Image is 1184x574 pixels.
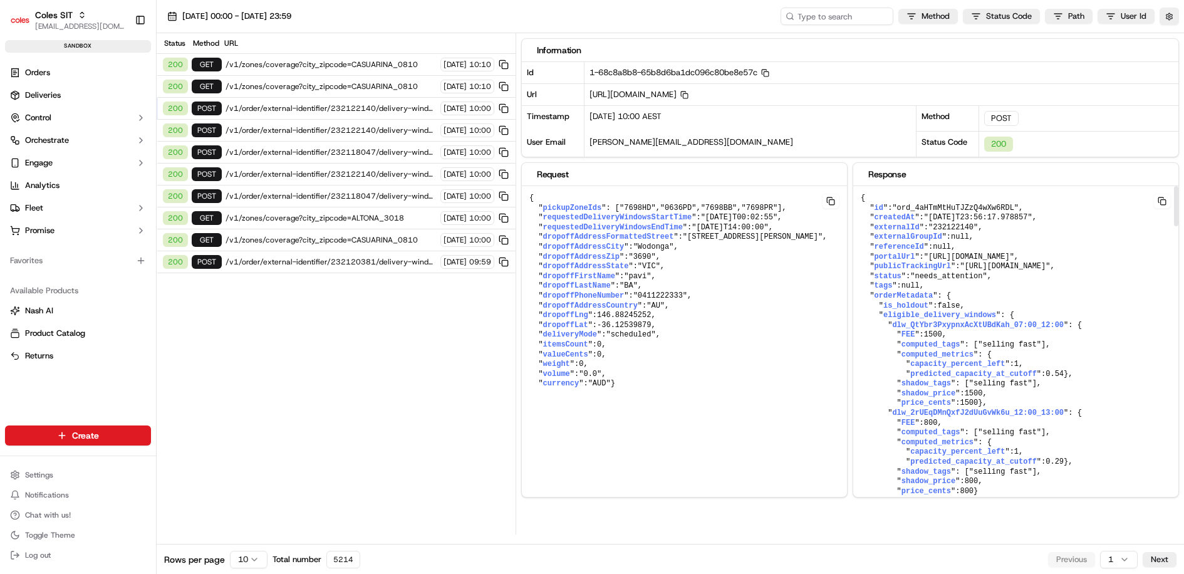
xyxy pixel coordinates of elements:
span: dropoffAddressZip [543,253,620,261]
span: portalUrl [875,253,915,261]
span: 1-68c8a8b8-65b8d6ba1dc096c80be8e57c [589,67,769,78]
span: "0.0" [579,370,601,378]
div: GET [192,58,222,71]
span: Method [922,11,950,22]
div: URL [224,38,511,48]
span: "ord_4aHTmMtHuTJZzQ4wXw6RDL" [892,204,1019,212]
span: itemsCount [543,340,588,349]
span: Orders [25,67,50,78]
div: POST [984,111,1019,126]
span: 0 [597,340,601,349]
div: Timestamp [522,106,584,132]
div: 200 [163,255,188,269]
span: 1 [1014,447,1019,456]
span: Create [72,429,99,442]
button: Status Code [963,9,1040,24]
div: Status [162,38,187,48]
span: tags [875,281,893,290]
span: "scheduled" [606,330,655,339]
span: pickupZoneIds [543,204,602,212]
div: 200 [163,102,188,115]
button: Chat with us! [5,506,151,524]
span: "7698HD" [620,204,656,212]
span: [DATE] 00:00 - [DATE] 23:59 [182,11,291,22]
span: Path [1068,11,1084,22]
span: valueCents [543,350,588,359]
span: -36.12539879 [597,321,651,330]
span: [EMAIL_ADDRESS][DOMAIN_NAME] [35,21,125,31]
span: 800 [960,487,974,496]
span: dlw_QtYbr3PxypnxAcXtUBdKah_07:00_12:00 [892,321,1064,330]
span: Total number [273,554,321,565]
div: 200 [163,167,188,181]
span: [DATE] [444,213,467,223]
span: Orchestrate [25,135,69,146]
span: 10:00 [469,125,491,135]
div: GET [192,211,222,225]
span: [DATE] [444,257,467,267]
span: price_cents [901,399,951,407]
span: dropoffAddressCity [543,243,625,251]
div: POST [192,189,222,203]
span: "[DATE]T00:02:55" [701,213,777,222]
span: "0411222333" [633,291,687,300]
span: Rows per page [164,553,225,566]
div: 200 [163,233,188,247]
span: FEE [901,330,915,339]
button: Coles SIT [35,9,73,21]
button: Returns [5,346,151,366]
span: "[DATE]T23:56:17.978857" [924,213,1032,222]
span: requestedDeliveryWindowsEndTime [543,223,683,232]
button: Settings [5,466,151,484]
span: Log out [25,550,51,560]
div: GET [192,80,222,93]
span: computed_metrics [901,350,974,359]
span: referenceId [875,243,924,251]
span: Settings [25,470,53,480]
div: POST [192,145,222,159]
div: Id [522,62,584,83]
span: "AU" [647,301,665,310]
span: Analytics [25,180,60,191]
span: dropoffLat [543,321,588,330]
span: "selling fast" [978,428,1041,437]
button: Toggle Theme [5,526,151,544]
span: 10:00 [469,213,491,223]
span: "Wodonga" [633,243,674,251]
div: 200 [163,58,188,71]
span: "pavi" [624,272,651,281]
div: POST [192,255,222,269]
span: [DATE] [444,169,467,179]
span: shadow_tags [901,379,951,388]
span: [DATE] [444,103,467,113]
button: Promise [5,221,151,241]
span: currency [543,379,579,388]
span: price_cents [901,487,951,496]
span: "0636PD" [660,204,697,212]
span: 10:00 [469,103,491,113]
button: Fleet [5,198,151,218]
span: Chat with us! [25,510,71,520]
button: Coles SITColes SIT[EMAIL_ADDRESS][DOMAIN_NAME] [5,5,130,35]
span: 0 [579,360,583,368]
button: User Id [1098,9,1155,24]
button: Method [898,9,958,24]
span: predicted_capacity_at_cutoff [910,457,1037,466]
div: Response [868,168,1163,180]
span: "selling fast" [978,340,1041,349]
span: "[DATE]T14:00:00" [692,223,768,232]
span: /v1/order/external-identifier/232120381/delivery-window [226,257,437,267]
span: volume [543,370,570,378]
span: 0 [597,350,601,359]
div: 5214 [326,551,360,568]
span: "[URL][DOMAIN_NAME]" [960,262,1050,271]
span: deliveryMode [543,330,597,339]
button: Next [1143,552,1176,567]
span: Control [25,112,51,123]
span: "BA" [620,281,638,290]
div: Url [522,83,584,105]
span: 800 [965,477,979,486]
span: 10:00 [469,147,491,157]
span: false [937,301,960,310]
span: id [875,204,883,212]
